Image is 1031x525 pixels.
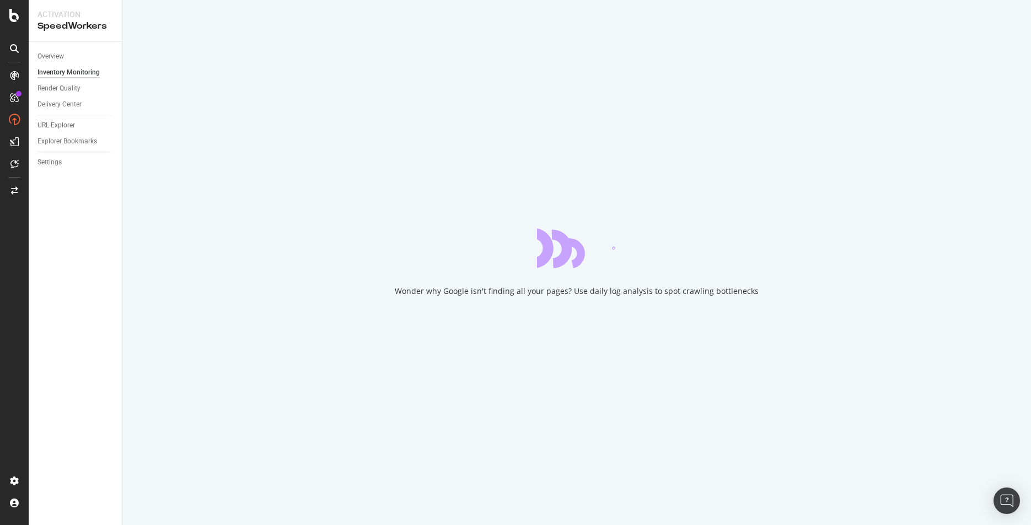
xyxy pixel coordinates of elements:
a: Delivery Center [37,99,114,110]
a: URL Explorer [37,120,114,131]
a: Overview [37,51,114,62]
div: Activation [37,9,113,20]
div: animation [537,228,616,268]
div: Render Quality [37,83,80,94]
a: Explorer Bookmarks [37,136,114,147]
div: Explorer Bookmarks [37,136,97,147]
div: SpeedWorkers [37,20,113,33]
a: Settings [37,157,114,168]
a: Inventory Monitoring [37,67,114,78]
div: Inventory Monitoring [37,67,100,78]
a: Render Quality [37,83,114,94]
div: Open Intercom Messenger [994,488,1020,514]
div: Wonder why Google isn't finding all your pages? Use daily log analysis to spot crawling bottlenecks [395,286,759,297]
div: Delivery Center [37,99,82,110]
div: Settings [37,157,62,168]
div: Overview [37,51,64,62]
div: URL Explorer [37,120,75,131]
